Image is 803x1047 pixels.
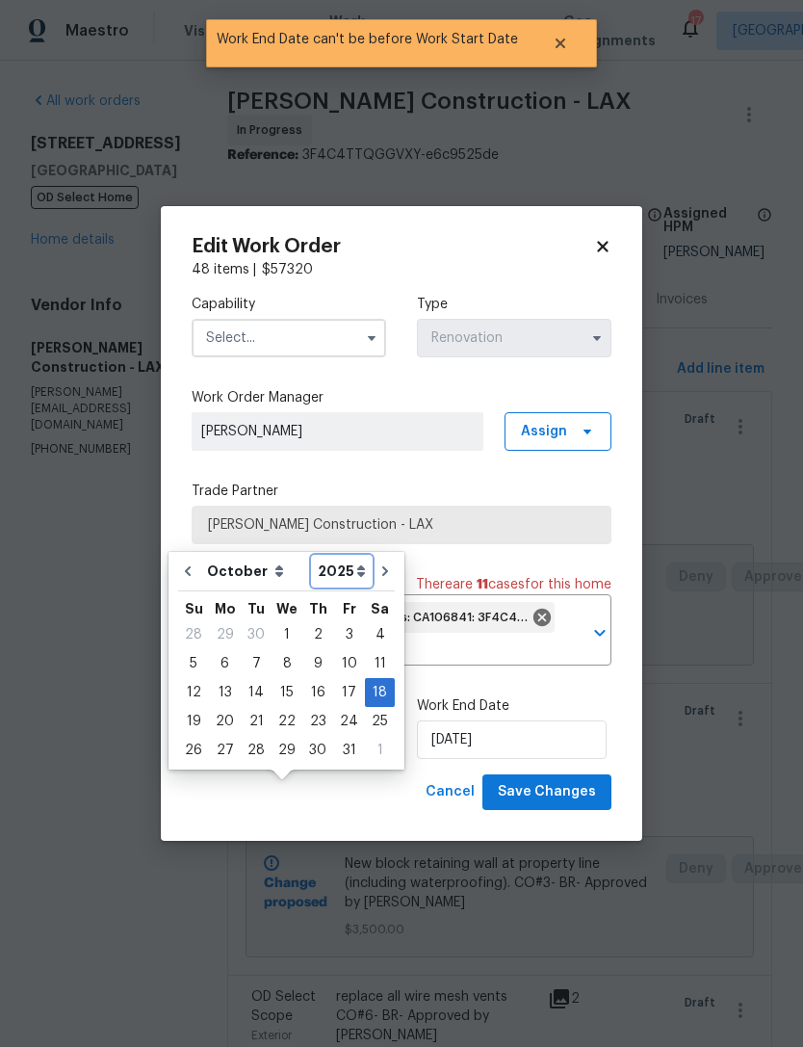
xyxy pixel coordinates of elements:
div: 30 [241,621,272,648]
div: Sat Oct 25 2025 [365,707,395,736]
div: Sun Oct 19 2025 [178,707,209,736]
div: 24 [333,708,365,735]
label: Type [417,295,611,314]
button: Open [586,619,613,646]
div: 28 [241,737,272,764]
div: 8 [272,650,302,677]
div: 19 [178,708,209,735]
div: Tue Oct 21 2025 [241,707,272,736]
span: Cancel [426,780,475,804]
span: $ 57320 [262,263,313,276]
input: M/D/YYYY [417,720,607,759]
button: Cancel [418,774,482,810]
div: Wed Oct 01 2025 [272,620,302,649]
div: Thu Oct 30 2025 [302,736,333,765]
div: 7 [241,650,272,677]
div: 13 [209,679,241,706]
div: Mon Sep 29 2025 [209,620,241,649]
button: Close [529,24,592,63]
div: Thu Oct 02 2025 [302,620,333,649]
abbr: Friday [343,602,356,615]
div: Sun Oct 26 2025 [178,736,209,765]
div: 20 [209,708,241,735]
label: Work End Date [417,696,611,716]
span: Assign [521,422,567,441]
div: Tue Oct 14 2025 [241,678,272,707]
div: Fri Oct 31 2025 [333,736,365,765]
button: Go to previous month [173,552,202,590]
div: Thu Oct 09 2025 [302,649,333,678]
div: 9 [302,650,333,677]
div: 48 items | [192,260,611,279]
select: Month [202,557,313,586]
span: [PERSON_NAME] Construction - LAX [208,515,595,535]
div: 16 [302,679,333,706]
abbr: Wednesday [276,602,298,615]
select: Year [313,557,371,586]
div: Wed Oct 15 2025 [272,678,302,707]
div: 30 [302,737,333,764]
div: Tue Oct 07 2025 [241,649,272,678]
abbr: Monday [215,602,236,615]
span: [PERSON_NAME] [201,422,474,441]
div: Fri Oct 24 2025 [333,707,365,736]
div: Tue Sep 30 2025 [241,620,272,649]
div: 29 [209,621,241,648]
abbr: Thursday [309,602,327,615]
div: 23 [302,708,333,735]
span: 11 [477,578,488,591]
div: Mon Oct 13 2025 [209,678,241,707]
div: Fri Oct 17 2025 [333,678,365,707]
input: Select... [192,319,386,357]
div: 6 [209,650,241,677]
abbr: Sunday [185,602,203,615]
div: Sun Oct 05 2025 [178,649,209,678]
div: 26 [178,737,209,764]
abbr: Saturday [371,602,389,615]
div: 1 [272,621,302,648]
div: 4 [365,621,395,648]
abbr: Tuesday [247,602,265,615]
div: 5 [178,650,209,677]
div: 10 [333,650,365,677]
div: Sat Nov 01 2025 [365,736,395,765]
label: Trade Partner [192,482,611,501]
div: Sat Oct 11 2025 [365,649,395,678]
div: 14 [241,679,272,706]
input: Select... [417,319,611,357]
button: Show options [360,327,383,350]
div: 21 [241,708,272,735]
div: 28 [178,621,209,648]
div: 2 [302,621,333,648]
div: Sat Oct 18 2025 [365,678,395,707]
label: Work Order Manager [192,388,611,407]
button: Go to next month [371,552,400,590]
div: Wed Oct 08 2025 [272,649,302,678]
div: Mon Oct 20 2025 [209,707,241,736]
div: Mon Oct 06 2025 [209,649,241,678]
label: Capability [192,295,386,314]
span: Save Changes [498,780,596,804]
span: There are case s for this home [416,575,611,594]
div: 18 [365,679,395,706]
h2: Edit Work Order [192,237,594,256]
div: 25 [365,708,395,735]
div: Thu Oct 16 2025 [302,678,333,707]
div: 11 [365,650,395,677]
div: 17 [333,679,365,706]
div: Wed Oct 29 2025 [272,736,302,765]
div: Thu Oct 23 2025 [302,707,333,736]
button: Show options [585,327,609,350]
div: 22 [272,708,302,735]
div: Sat Oct 04 2025 [365,620,395,649]
div: 27 [209,737,241,764]
div: 15 [272,679,302,706]
div: Mon Oct 27 2025 [209,736,241,765]
div: 1 [365,737,395,764]
div: Tue Oct 28 2025 [241,736,272,765]
div: 12 [178,679,209,706]
div: Sun Sep 28 2025 [178,620,209,649]
button: Save Changes [482,774,611,810]
div: 3 [333,621,365,648]
div: 29 [272,737,302,764]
